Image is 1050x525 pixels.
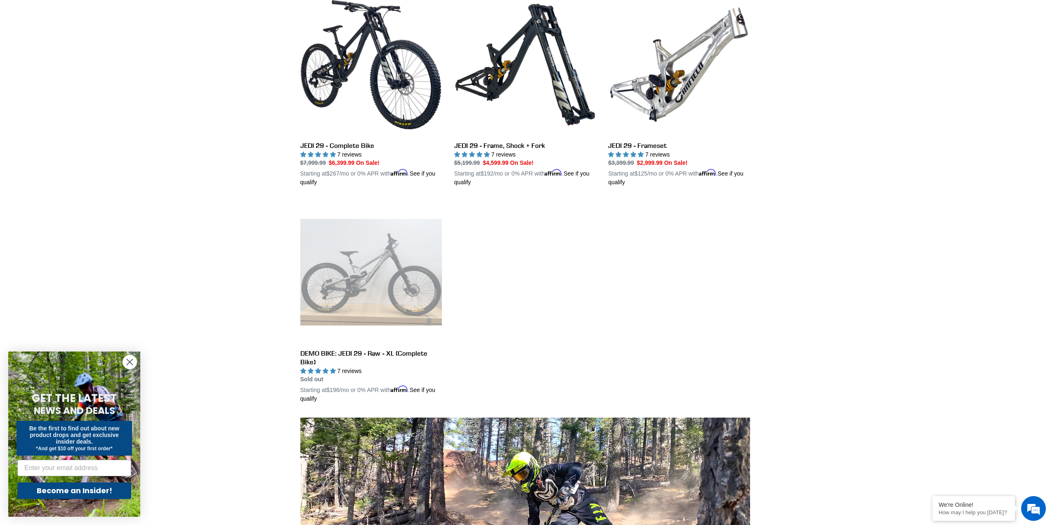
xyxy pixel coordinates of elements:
span: Be the first to find out about new product drops and get exclusive insider deals. [29,425,120,445]
span: GET THE LATEST [32,391,117,406]
input: Enter your email address [17,460,131,476]
button: Close dialog [123,355,137,369]
span: *And get $10 off your first order* [36,446,112,451]
p: How may I help you today? [939,509,1009,515]
span: NEWS AND DEALS [34,404,115,417]
div: We're Online! [939,501,1009,508]
button: Become an Insider! [17,482,131,499]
